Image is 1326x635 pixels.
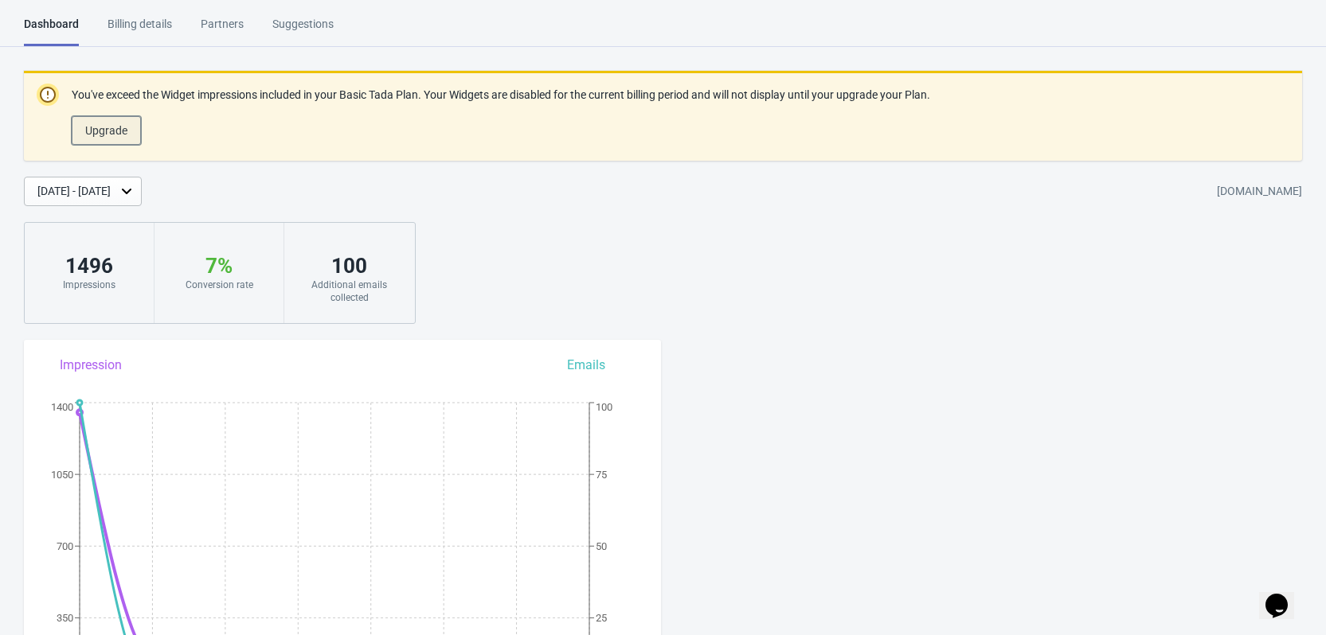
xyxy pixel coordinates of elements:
div: [DATE] - [DATE] [37,183,111,200]
div: Suggestions [272,16,334,44]
div: 100 [300,253,398,279]
div: [DOMAIN_NAME] [1217,177,1302,206]
iframe: chat widget [1259,571,1310,619]
div: Additional emails collected [300,279,398,304]
div: Impressions [41,279,138,291]
tspan: 1050 [51,469,73,481]
tspan: 1400 [51,401,73,413]
div: Partners [201,16,244,44]
tspan: 700 [57,540,73,552]
button: Upgrade [72,116,141,145]
p: You've exceed the Widget impressions included in your Basic Tada Plan. Your Widgets are disabled ... [72,87,930,103]
div: 7 % [170,253,268,279]
div: Billing details [108,16,172,44]
div: 1496 [41,253,138,279]
tspan: 50 [596,540,607,552]
tspan: 350 [57,612,73,624]
div: Dashboard [24,16,79,46]
tspan: 75 [596,469,607,481]
span: Upgrade [85,124,127,137]
div: Conversion rate [170,279,268,291]
tspan: 100 [596,401,612,413]
tspan: 25 [596,612,607,624]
